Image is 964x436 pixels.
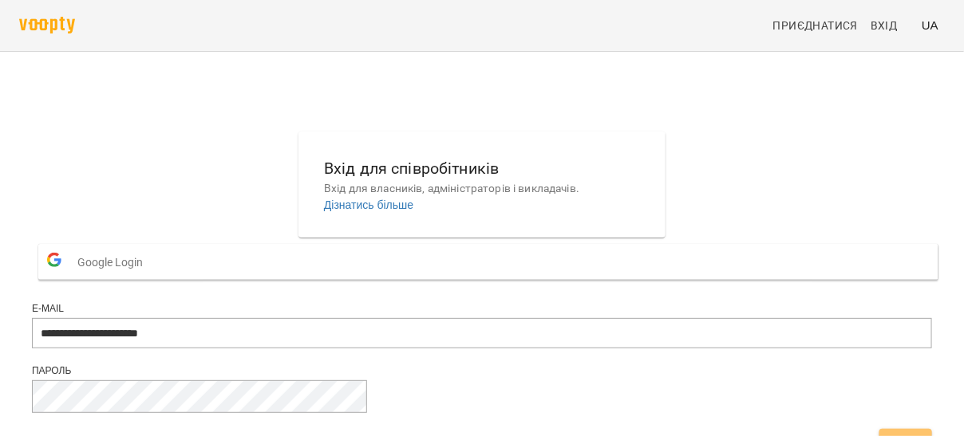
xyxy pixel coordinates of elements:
[324,156,640,181] h6: Вхід для співробітників
[864,11,915,40] a: Вхід
[38,244,938,280] button: Google Login
[915,10,945,40] button: UA
[311,143,653,226] button: Вхід для співробітниківВхід для власників, адміністраторів і викладачів.Дізнатись більше
[773,16,858,35] span: Приєднатися
[32,302,932,316] div: E-mail
[19,17,75,33] img: voopty.png
[324,181,640,197] p: Вхід для власників, адміністраторів і викладачів.
[324,198,413,211] a: Дізнатись більше
[922,17,938,33] span: UA
[767,11,864,40] a: Приєднатися
[77,246,151,278] span: Google Login
[871,16,898,35] span: Вхід
[32,364,932,378] div: Пароль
